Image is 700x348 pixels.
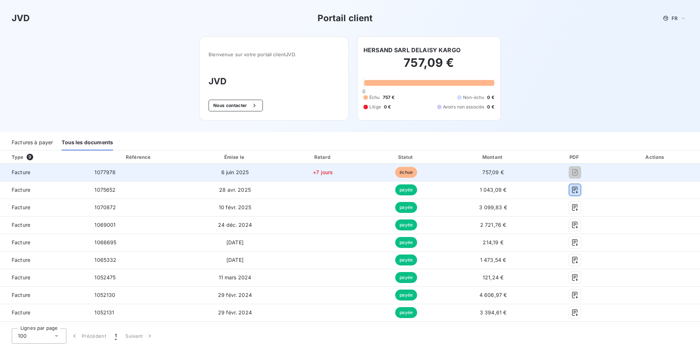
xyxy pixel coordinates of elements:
[209,75,339,88] h3: JVD
[363,56,494,77] h2: 757,09 €
[6,186,83,194] span: Facture
[540,153,610,161] div: PDF
[6,274,83,281] span: Facture
[395,167,417,178] span: échue
[395,307,417,318] span: payée
[487,104,494,110] span: 0 €
[121,328,158,344] button: Suivant
[6,204,83,211] span: Facture
[318,12,373,25] h3: Portail client
[483,274,503,280] span: 121,24 €
[480,222,506,228] span: 2 721,76 €
[12,135,53,150] div: Factures à payer
[6,291,83,299] span: Facture
[363,46,460,54] h6: HERSAND SARL DELAISY KARGO
[395,184,417,195] span: payée
[94,169,116,175] span: 1077978
[480,309,507,316] span: 3 394,61 €
[369,104,381,110] span: Litige
[218,309,252,316] span: 29 févr. 2024
[226,239,244,245] span: [DATE]
[191,153,279,161] div: Émise le
[219,187,251,193] span: 28 avr. 2025
[209,100,262,111] button: Nous contacter
[94,222,116,228] span: 1069001
[282,153,363,161] div: Retard
[463,94,484,101] span: Non-échu
[6,256,83,264] span: Facture
[209,51,339,57] span: Bienvenue sur votre portail client JVD .
[362,88,365,94] span: 0
[94,274,116,280] span: 1052475
[395,202,417,213] span: payée
[395,219,417,230] span: payée
[62,135,113,150] div: Tous les documents
[18,332,27,340] span: 100
[395,272,417,283] span: payée
[482,169,503,175] span: 757,09 €
[12,12,30,25] h3: JVD
[395,237,417,248] span: payée
[115,332,117,340] span: 1
[94,309,114,316] span: 1052131
[27,154,33,160] span: 9
[384,104,391,110] span: 0 €
[369,94,380,101] span: Échu
[94,204,116,210] span: 1070872
[94,257,116,263] span: 1065332
[6,309,83,316] span: Facture
[480,257,506,263] span: 1 473,54 €
[94,239,116,245] span: 1066695
[449,153,537,161] div: Montant
[483,239,503,245] span: 214,19 €
[218,222,252,228] span: 24 déc. 2024
[366,153,446,161] div: Statut
[395,255,417,265] span: payée
[612,153,699,161] div: Actions
[7,153,87,161] div: Type
[6,239,83,246] span: Facture
[479,292,507,298] span: 4 606,97 €
[110,328,121,344] button: 1
[6,169,83,176] span: Facture
[383,94,395,101] span: 757 €
[219,274,252,280] span: 11 mars 2024
[487,94,494,101] span: 0 €
[218,292,252,298] span: 29 févr. 2024
[94,187,116,193] span: 1075652
[221,169,249,175] span: 6 juin 2025
[479,204,507,210] span: 3 099,83 €
[672,15,677,21] span: FR
[94,292,115,298] span: 1052130
[219,204,251,210] span: 10 févr. 2025
[126,154,151,160] div: Référence
[66,328,110,344] button: Précédent
[395,290,417,301] span: payée
[313,169,333,175] span: +7 jours
[226,257,244,263] span: [DATE]
[480,187,507,193] span: 1 043,09 €
[6,221,83,229] span: Facture
[443,104,485,110] span: Avoirs non associés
